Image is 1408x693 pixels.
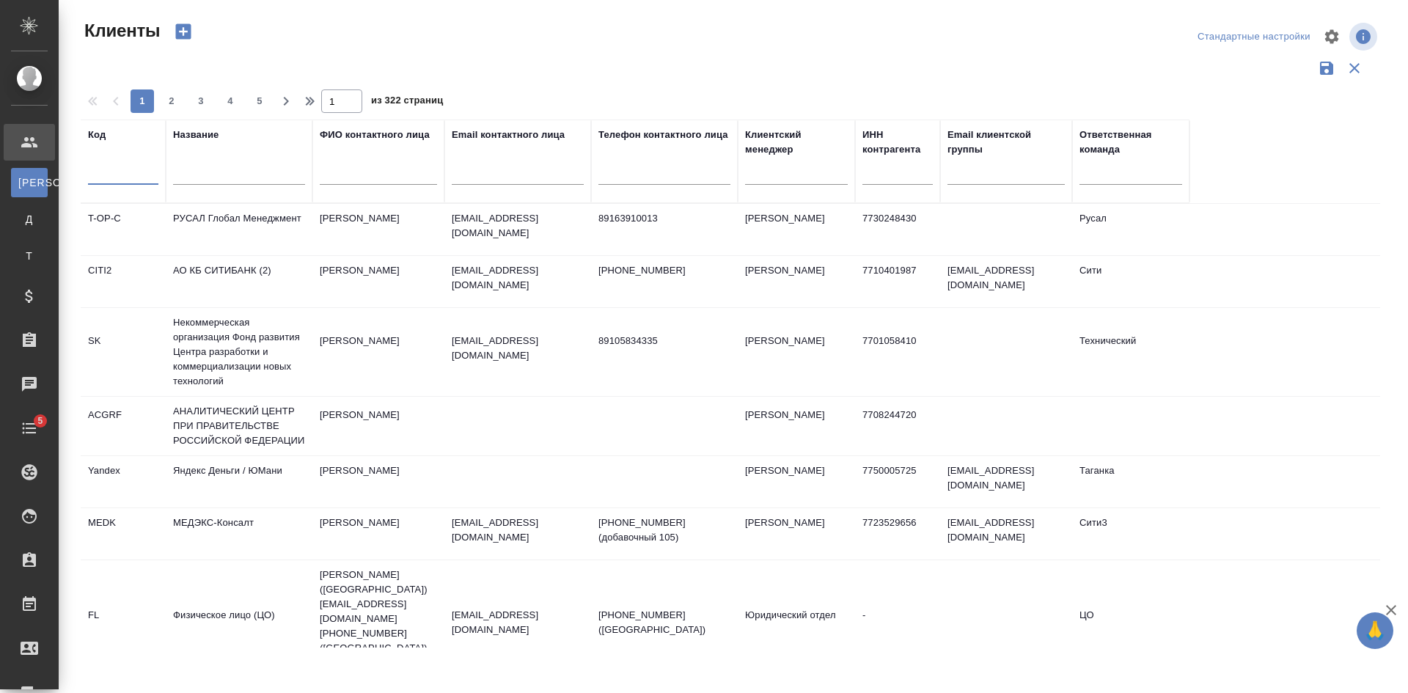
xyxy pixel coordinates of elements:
td: Технический [1072,326,1189,378]
a: 5 [4,410,55,447]
td: [PERSON_NAME] [312,204,444,255]
td: Физическое лицо (ЦО) [166,601,312,652]
button: Сбросить фильтры [1341,54,1368,82]
div: split button [1194,26,1314,48]
span: 5 [29,414,51,428]
td: 7723529656 [855,508,940,560]
p: [PHONE_NUMBER] [598,263,730,278]
td: [PERSON_NAME] [312,400,444,452]
td: [PERSON_NAME] ([GEOGRAPHIC_DATA]) [EMAIL_ADDRESS][DOMAIN_NAME] [PHONE_NUMBER] ([GEOGRAPHIC_DATA])... [312,560,444,692]
td: [EMAIL_ADDRESS][DOMAIN_NAME] [940,456,1072,507]
td: - [855,601,940,652]
a: [PERSON_NAME] [11,168,48,197]
span: Настроить таблицу [1314,19,1349,54]
a: Д [11,205,48,234]
td: 7708244720 [855,400,940,452]
span: 4 [219,94,242,109]
div: Email клиентской группы [947,128,1065,157]
p: [EMAIL_ADDRESS][DOMAIN_NAME] [452,334,584,363]
div: Код [88,128,106,142]
span: Т [18,249,40,263]
p: [PHONE_NUMBER] ([GEOGRAPHIC_DATA]) [598,608,730,637]
td: SK [81,326,166,378]
div: ИНН контрагента [862,128,933,157]
button: 5 [248,89,271,113]
span: [PERSON_NAME] [18,175,40,190]
p: 89163910013 [598,211,730,226]
td: [PERSON_NAME] [312,508,444,560]
td: Сити3 [1072,508,1189,560]
p: [EMAIL_ADDRESS][DOMAIN_NAME] [452,608,584,637]
td: МЕДЭКС-Консалт [166,508,312,560]
td: 7730248430 [855,204,940,255]
p: [PHONE_NUMBER] (добавочный 105) [598,516,730,545]
button: 🙏 [1357,612,1393,649]
td: [PERSON_NAME] [312,256,444,307]
p: [EMAIL_ADDRESS][DOMAIN_NAME] [452,211,584,241]
td: Сити [1072,256,1189,307]
td: 7701058410 [855,326,940,378]
a: Т [11,241,48,271]
div: ФИО контактного лица [320,128,430,142]
td: [PERSON_NAME] [312,456,444,507]
span: Посмотреть информацию [1349,23,1380,51]
div: Телефон контактного лица [598,128,728,142]
td: Некоммерческая организация Фонд развития Центра разработки и коммерциализации новых технологий [166,308,312,396]
span: 3 [189,94,213,109]
td: [PERSON_NAME] [738,508,855,560]
span: из 322 страниц [371,92,443,113]
td: Русал [1072,204,1189,255]
td: [PERSON_NAME] [738,326,855,378]
td: [PERSON_NAME] [738,204,855,255]
td: Таганка [1072,456,1189,507]
td: Юридический отдел [738,601,855,652]
td: [PERSON_NAME] [738,256,855,307]
div: Название [173,128,219,142]
td: Яндекс Деньги / ЮМани [166,456,312,507]
div: Ответственная команда [1079,128,1182,157]
td: 7750005725 [855,456,940,507]
p: 89105834335 [598,334,730,348]
td: 7710401987 [855,256,940,307]
td: FL [81,601,166,652]
span: 5 [248,94,271,109]
p: [EMAIL_ADDRESS][DOMAIN_NAME] [452,516,584,545]
td: Yandex [81,456,166,507]
button: 2 [160,89,183,113]
td: [EMAIL_ADDRESS][DOMAIN_NAME] [940,256,1072,307]
span: Д [18,212,40,227]
div: Email контактного лица [452,128,565,142]
p: [EMAIL_ADDRESS][DOMAIN_NAME] [452,263,584,293]
button: Создать [166,19,201,44]
td: ACGRF [81,400,166,452]
td: T-OP-C [81,204,166,255]
td: [PERSON_NAME] [738,456,855,507]
td: РУСАЛ Глобал Менеджмент [166,204,312,255]
td: MEDK [81,508,166,560]
td: [PERSON_NAME] [738,400,855,452]
td: АНАЛИТИЧЕСКИЙ ЦЕНТР ПРИ ПРАВИТЕЛЬСТВЕ РОССИЙСКОЙ ФЕДЕРАЦИИ [166,397,312,455]
span: 2 [160,94,183,109]
div: Клиентский менеджер [745,128,848,157]
span: Клиенты [81,19,160,43]
button: Сохранить фильтры [1313,54,1341,82]
td: АО КБ СИТИБАНК (2) [166,256,312,307]
button: 4 [219,89,242,113]
td: [PERSON_NAME] [312,326,444,378]
button: 3 [189,89,213,113]
td: [EMAIL_ADDRESS][DOMAIN_NAME] [940,508,1072,560]
td: ЦО [1072,601,1189,652]
td: CITI2 [81,256,166,307]
span: 🙏 [1363,615,1387,646]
